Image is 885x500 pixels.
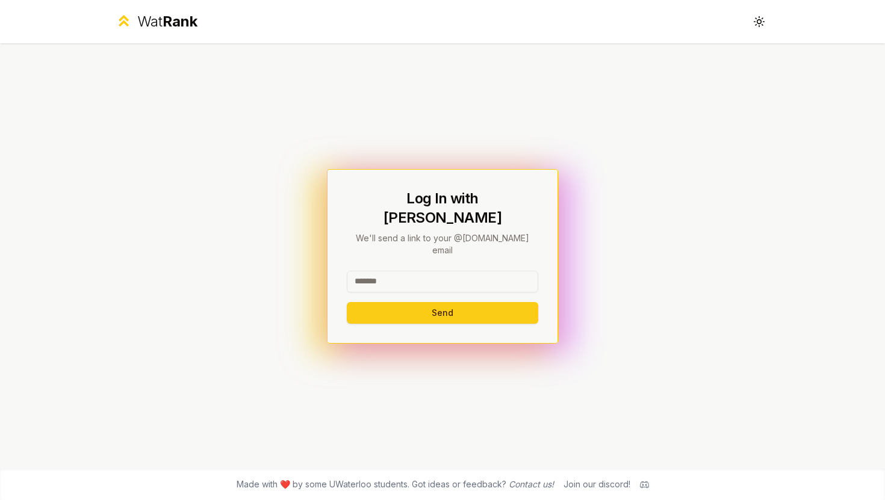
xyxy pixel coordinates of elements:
a: WatRank [115,12,197,31]
span: Rank [163,13,197,30]
span: Made with ❤️ by some UWaterloo students. Got ideas or feedback? [237,478,554,490]
a: Contact us! [509,479,554,489]
button: Send [347,302,538,324]
h1: Log In with [PERSON_NAME] [347,189,538,227]
p: We'll send a link to your @[DOMAIN_NAME] email [347,232,538,256]
div: Join our discord! [564,478,630,490]
div: Wat [137,12,197,31]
